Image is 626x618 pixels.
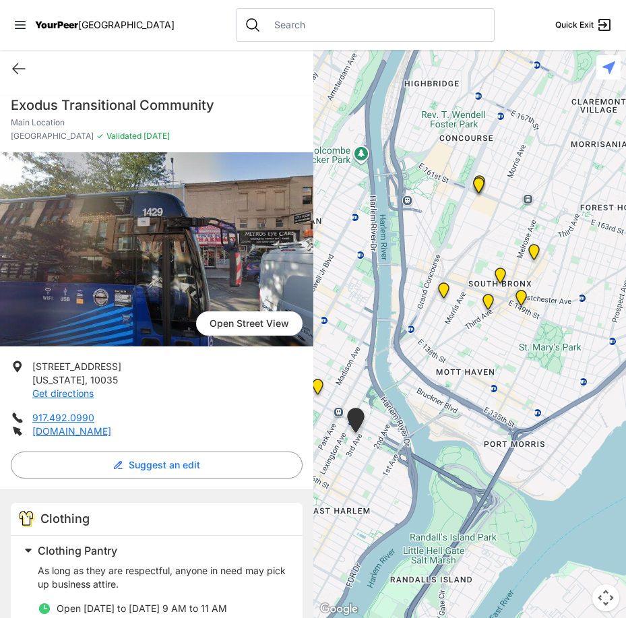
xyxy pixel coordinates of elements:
[35,21,175,29] a: YourPeer[GEOGRAPHIC_DATA]
[309,379,326,400] div: East Harlem
[266,18,486,32] input: Search
[592,584,619,611] button: Map camera controls
[526,244,542,266] div: Bronx Youth Center (BYC)
[90,374,118,385] span: 10035
[85,374,88,385] span: ,
[11,452,303,478] button: Suggest an edit
[129,458,200,472] span: Suggest an edit
[32,425,111,437] a: [DOMAIN_NAME]
[317,600,361,618] img: Google
[513,290,530,311] div: The Bronx Pride Center
[11,96,303,115] h1: Exodus Transitional Community
[96,131,104,142] span: ✓
[492,268,509,289] div: The Bronx
[40,512,90,526] span: Clothing
[32,374,85,385] span: [US_STATE]
[142,131,170,141] span: [DATE]
[470,177,487,199] div: South Bronx NeON Works
[317,600,361,618] a: Open this area in Google Maps (opens a new window)
[196,311,303,336] span: Open Street View
[555,20,594,30] span: Quick Exit
[57,602,227,614] span: Open [DATE] to [DATE] 9 AM to 11 AM
[555,17,613,33] a: Quick Exit
[35,19,78,30] span: YourPeer
[32,388,94,399] a: Get directions
[32,412,94,423] a: 917.492.0990
[38,564,286,591] p: As long as they are respectful, anyone in need may pick up business attire.
[32,361,121,372] span: [STREET_ADDRESS]
[38,544,117,557] span: Clothing Pantry
[344,408,367,438] div: Main Location
[471,175,488,197] div: Bronx
[11,117,303,128] p: Main Location
[106,131,142,141] span: Validated
[435,282,452,304] div: Harm Reduction Center
[11,131,94,142] span: [GEOGRAPHIC_DATA]
[78,19,175,30] span: [GEOGRAPHIC_DATA]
